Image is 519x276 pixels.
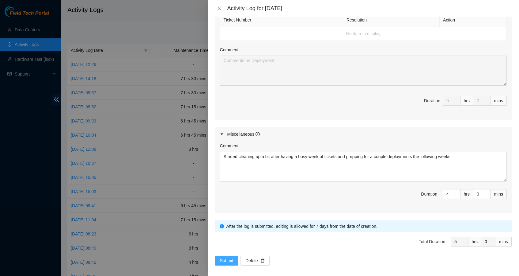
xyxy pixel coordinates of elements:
span: caret-right [220,132,224,136]
th: Action [440,13,507,27]
td: No data to display [220,27,507,41]
div: hrs [468,237,481,247]
textarea: Comment [220,56,507,86]
div: Miscellaneous info-circle [215,127,512,141]
div: hrs [460,189,473,199]
span: close [217,6,222,11]
label: Comment [220,142,239,149]
button: Deletedelete [241,256,269,266]
span: info-circle [220,224,224,228]
div: mins [491,189,507,199]
th: Resolution [343,13,440,27]
span: Delete [245,257,258,264]
div: Duration [424,97,440,104]
textarea: Comment [220,152,507,182]
label: Comment [220,46,239,53]
div: Miscellaneous [227,131,260,138]
div: Activity Log for [DATE] [227,5,512,12]
span: delete [260,259,265,263]
div: mins [491,96,507,106]
div: Total Duration : [419,238,448,245]
button: Close [215,6,224,11]
div: Duration : [421,191,440,197]
div: hrs [460,96,473,106]
th: Ticket Number [220,13,343,27]
span: info-circle [256,132,260,136]
div: After the log is submitted, editing is allowed for 7 days from the date of creation. [226,223,507,230]
div: mins [495,237,512,247]
span: Submit [220,257,233,264]
button: Submit [215,256,238,266]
